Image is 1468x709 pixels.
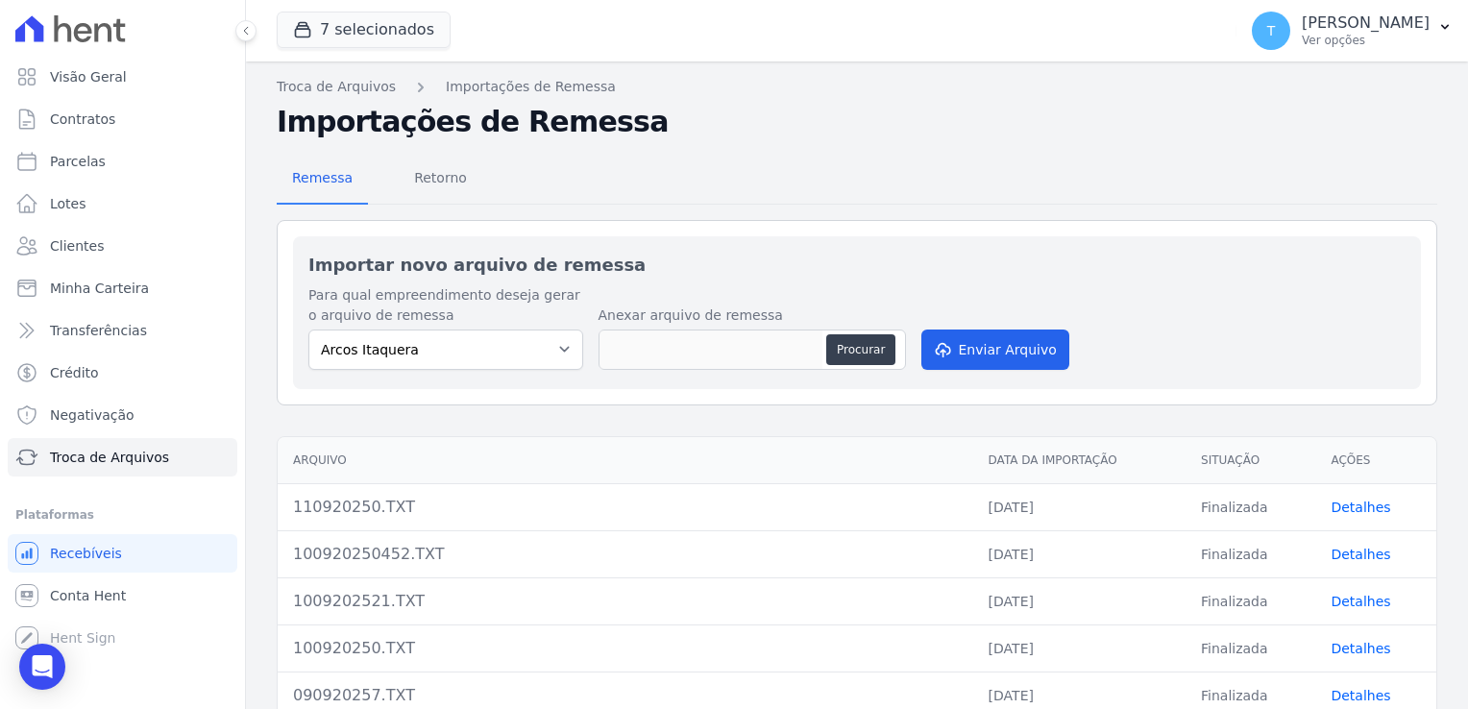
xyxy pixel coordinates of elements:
[50,236,104,256] span: Clientes
[1331,688,1390,703] a: Detalhes
[50,405,135,425] span: Negativação
[277,105,1437,139] h2: Importações de Remessa
[50,279,149,298] span: Minha Carteira
[8,311,237,350] a: Transferências
[8,227,237,265] a: Clientes
[1186,483,1315,530] td: Finalizada
[50,544,122,563] span: Recebíveis
[277,155,368,205] a: Remessa
[50,110,115,129] span: Contratos
[50,363,99,382] span: Crédito
[8,438,237,477] a: Troca de Arquivos
[973,577,1186,624] td: [DATE]
[1331,547,1390,562] a: Detalhes
[8,184,237,223] a: Lotes
[8,269,237,307] a: Minha Carteira
[1186,624,1315,672] td: Finalizada
[50,194,86,213] span: Lotes
[50,448,169,467] span: Troca de Arquivos
[50,586,126,605] span: Conta Hent
[293,637,958,660] div: 100920250.TXT
[973,624,1186,672] td: [DATE]
[8,354,237,392] a: Crédito
[15,503,230,526] div: Plataformas
[1236,4,1468,58] button: T [PERSON_NAME] Ver opções
[1186,437,1315,484] th: Situação
[19,644,65,690] div: Open Intercom Messenger
[8,534,237,573] a: Recebíveis
[1302,13,1430,33] p: [PERSON_NAME]
[293,496,958,519] div: 110920250.TXT
[308,285,583,326] label: Para qual empreendimento deseja gerar o arquivo de remessa
[8,576,237,615] a: Conta Hent
[921,330,1069,370] button: Enviar Arquivo
[1331,500,1390,515] a: Detalhes
[1331,594,1390,609] a: Detalhes
[293,684,958,707] div: 090920257.TXT
[50,152,106,171] span: Parcelas
[403,159,478,197] span: Retorno
[1267,24,1276,37] span: T
[8,142,237,181] a: Parcelas
[293,590,958,613] div: 1009202521.TXT
[277,77,396,97] a: Troca de Arquivos
[277,77,1437,97] nav: Breadcrumb
[8,58,237,96] a: Visão Geral
[973,483,1186,530] td: [DATE]
[308,252,1406,278] h2: Importar novo arquivo de remessa
[8,396,237,434] a: Negativação
[277,155,482,205] nav: Tab selector
[1186,577,1315,624] td: Finalizada
[973,530,1186,577] td: [DATE]
[1315,437,1436,484] th: Ações
[826,334,895,365] button: Procurar
[1331,641,1390,656] a: Detalhes
[1302,33,1430,48] p: Ver opções
[599,306,906,326] label: Anexar arquivo de remessa
[50,67,127,86] span: Visão Geral
[50,321,147,340] span: Transferências
[399,155,482,205] a: Retorno
[1186,530,1315,577] td: Finalizada
[293,543,958,566] div: 100920250452.TXT
[8,100,237,138] a: Contratos
[278,437,973,484] th: Arquivo
[973,437,1186,484] th: Data da Importação
[277,12,451,48] button: 7 selecionados
[281,159,364,197] span: Remessa
[446,77,616,97] a: Importações de Remessa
